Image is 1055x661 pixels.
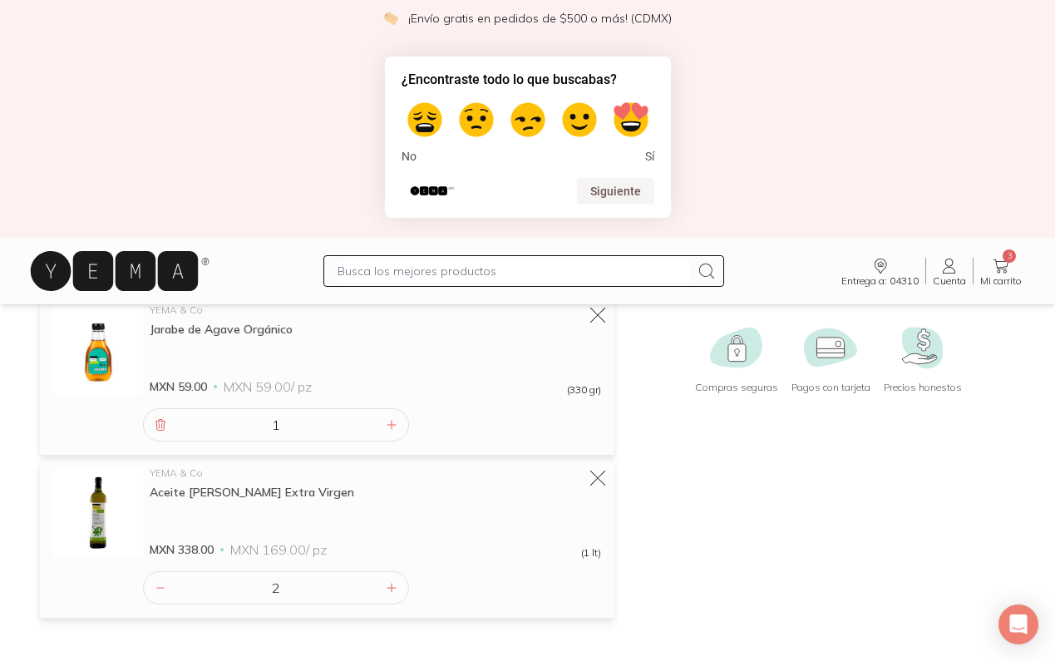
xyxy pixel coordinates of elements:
[408,10,672,27] p: ¡Envío gratis en pedidos de $500 o más! (CDMX)
[581,548,601,558] span: (1 lt)
[53,468,601,558] a: Aceite de Oliva Extra VirgenYEMA & CoAceite [PERSON_NAME] Extra VirgenMXN 338.00MXN 169.00/ pz(1 lt)
[150,305,601,315] div: YEMA & Co
[1003,249,1016,263] span: 3
[974,256,1028,286] a: 3Mi carrito
[150,468,601,478] div: YEMA & Co
[791,382,870,392] span: Pagos con tarjeta
[53,305,143,395] img: Jarabe de Agave Orgánico
[695,382,778,392] span: Compras seguras
[383,11,398,26] img: check
[933,276,966,286] span: Cuenta
[53,468,143,558] img: Aceite de Oliva Extra Virgen
[230,541,327,558] span: MXN 169.00 / pz
[224,378,312,395] span: MXN 59.00 / pz
[150,322,601,337] div: Jarabe de Agave Orgánico
[884,382,962,392] span: Precios honestos
[402,150,417,165] span: No
[645,150,654,165] span: Sí
[926,256,973,286] a: Cuenta
[150,541,214,558] span: MXN 338.00
[841,276,919,286] span: Entrega a: 04310
[567,385,601,395] span: (330 gr)
[150,485,601,500] div: Aceite [PERSON_NAME] Extra Virgen
[835,256,925,286] a: Entrega a: 04310
[402,96,654,165] div: ¿Encontraste todo lo que buscabas? Select an option from 1 to 5, with 1 being No and 5 being Sí
[53,305,601,395] a: Jarabe de Agave OrgánicoYEMA & CoJarabe de Agave OrgánicoMXN 59.00MXN 59.00/ pz(330 gr)
[338,261,690,281] input: Busca los mejores productos
[980,276,1022,286] span: Mi carrito
[998,604,1038,644] div: Open Intercom Messenger
[577,178,654,205] button: Siguiente pregunta
[150,378,207,395] span: MXN 59.00
[402,70,654,90] h2: ¿Encontraste todo lo que buscabas? Select an option from 1 to 5, with 1 being No and 5 being Sí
